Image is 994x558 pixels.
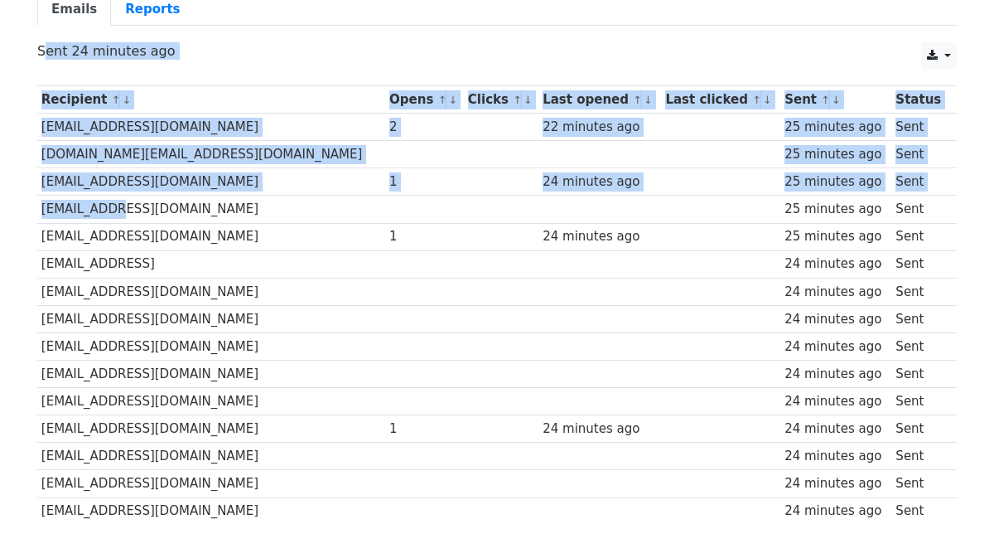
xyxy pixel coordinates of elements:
[122,94,131,106] a: ↓
[892,415,948,443] td: Sent
[892,470,948,497] td: Sent
[37,415,385,443] td: [EMAIL_ADDRESS][DOMAIN_NAME]
[543,420,658,439] div: 24 minutes ago
[892,223,948,250] td: Sent
[911,478,994,558] div: Виджет чата
[784,227,888,246] div: 25 minutes ago
[892,168,948,196] td: Sent
[37,223,385,250] td: [EMAIL_ADDRESS][DOMAIN_NAME]
[780,86,891,114] th: Sent
[892,114,948,141] td: Sent
[37,470,385,497] td: [EMAIL_ADDRESS][DOMAIN_NAME]
[784,337,888,357] div: 24 minutes ago
[784,255,888,274] div: 24 minutes ago
[892,196,948,223] td: Sent
[784,172,888,192] div: 25 minutes ago
[784,474,888,493] div: 24 minutes ago
[892,332,948,360] td: Sent
[784,310,888,329] div: 24 minutes ago
[513,94,522,106] a: ↑
[892,250,948,278] td: Sent
[37,388,385,415] td: [EMAIL_ADDRESS][DOMAIN_NAME]
[892,141,948,168] td: Sent
[112,94,121,106] a: ↑
[37,497,385,525] td: [EMAIL_ADDRESS][DOMAIN_NAME]
[752,94,761,106] a: ↑
[784,118,888,137] div: 25 minutes ago
[763,94,772,106] a: ↓
[892,305,948,332] td: Sent
[832,94,841,106] a: ↓
[911,478,994,558] iframe: Chat Widget
[37,361,385,388] td: [EMAIL_ADDRESS][DOMAIN_NAME]
[892,278,948,305] td: Sent
[784,145,888,164] div: 25 minutes ago
[784,420,888,439] div: 24 minutes ago
[389,172,460,192] div: 1
[892,443,948,470] td: Sent
[543,172,658,192] div: 24 minutes ago
[892,86,948,114] th: Status
[37,86,385,114] th: Recipient
[37,332,385,360] td: [EMAIL_ADDRESS][DOMAIN_NAME]
[784,502,888,521] div: 24 minutes ago
[37,196,385,223] td: [EMAIL_ADDRESS][DOMAIN_NAME]
[389,227,460,246] div: 1
[784,200,888,219] div: 25 minutes ago
[37,114,385,141] td: [EMAIL_ADDRESS][DOMAIN_NAME]
[37,278,385,305] td: [EMAIL_ADDRESS][DOMAIN_NAME]
[644,94,653,106] a: ↓
[784,447,888,466] div: 24 minutes ago
[784,392,888,411] div: 24 minutes ago
[37,168,385,196] td: [EMAIL_ADDRESS][DOMAIN_NAME]
[37,443,385,470] td: [EMAIL_ADDRESS][DOMAIN_NAME]
[892,361,948,388] td: Sent
[524,94,533,106] a: ↓
[821,94,830,106] a: ↑
[892,388,948,415] td: Sent
[438,94,447,106] a: ↑
[892,497,948,525] td: Sent
[37,141,385,168] td: [DOMAIN_NAME][EMAIL_ADDRESS][DOMAIN_NAME]
[543,227,658,246] div: 24 minutes ago
[784,365,888,384] div: 24 minutes ago
[389,118,460,137] div: 2
[37,250,385,278] td: [EMAIL_ADDRESS]
[389,420,460,439] div: 1
[633,94,642,106] a: ↑
[662,86,781,114] th: Last clicked
[385,86,464,114] th: Opens
[37,305,385,332] td: [EMAIL_ADDRESS][DOMAIN_NAME]
[464,86,538,114] th: Clicks
[448,94,457,106] a: ↓
[543,118,658,137] div: 22 minutes ago
[538,86,661,114] th: Last opened
[37,42,957,60] p: Sent 24 minutes ago
[784,283,888,302] div: 24 minutes ago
